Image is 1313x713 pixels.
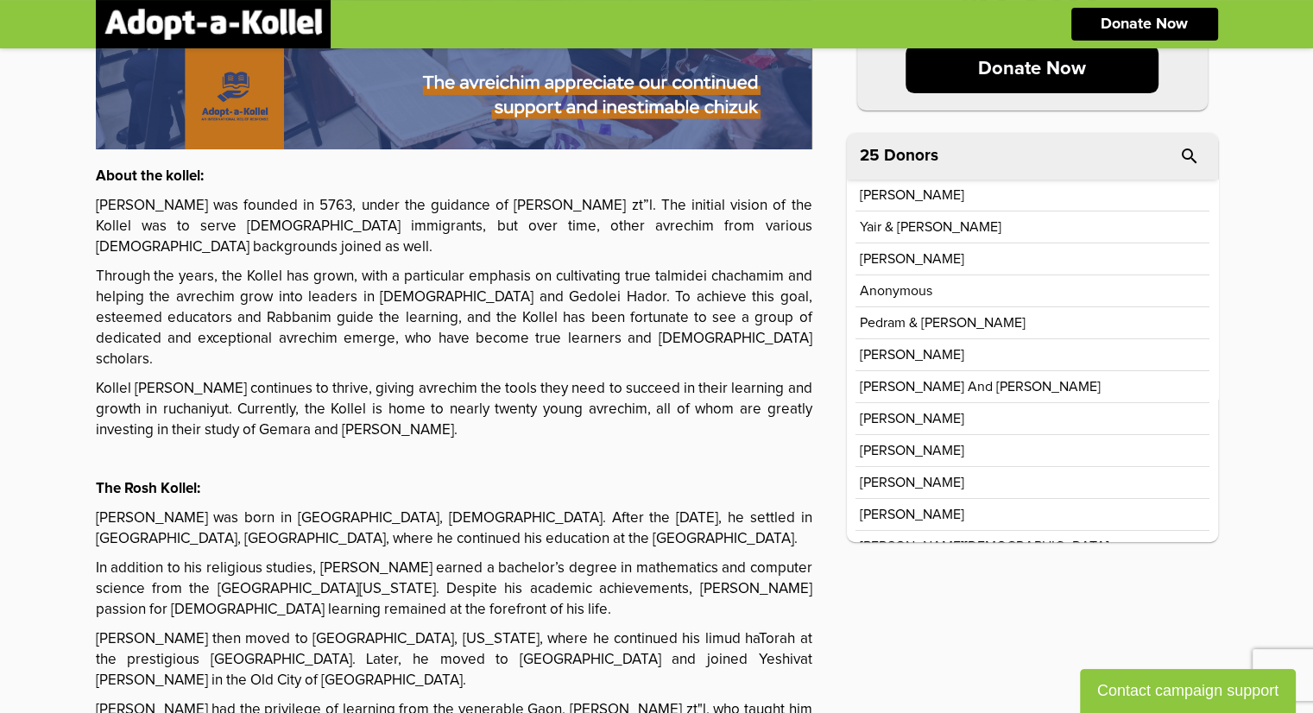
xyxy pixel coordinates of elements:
p: [PERSON_NAME] [860,348,964,362]
img: logonobg.png [104,9,322,40]
p: [PERSON_NAME] then moved to [GEOGRAPHIC_DATA], [US_STATE], where he continued his limud haTorah a... [96,629,812,691]
p: [PERSON_NAME] [860,412,964,426]
strong: The Rosh Kollel: [96,482,200,496]
button: Contact campaign support [1080,669,1296,713]
p: Donate Now [906,45,1158,93]
p: Donate Now [1101,16,1188,32]
p: Anonymous [860,284,932,298]
p: [PERSON_NAME][DEMOGRAPHIC_DATA] [860,539,1109,553]
p: Kollel [PERSON_NAME] continues to thrive, giving avrechim the tools they need to succeed in their... [96,379,812,441]
p: [PERSON_NAME] [860,188,964,202]
p: [PERSON_NAME] was born in [GEOGRAPHIC_DATA], [DEMOGRAPHIC_DATA]. After the [DATE], he settled in ... [96,508,812,550]
p: [PERSON_NAME] [860,476,964,489]
i: search [1179,146,1200,167]
p: Through the years, the Kollel has grown, with a particular emphasis on cultivating true talmidei ... [96,267,812,370]
p: In addition to his religious studies, [PERSON_NAME] earned a bachelor’s degree in mathematics and... [96,558,812,621]
p: [PERSON_NAME] [860,252,964,266]
strong: About the kollel: [96,169,204,184]
p: [PERSON_NAME] was founded in 5763, under the guidance of [PERSON_NAME] zt”l. The initial vision o... [96,196,812,258]
p: Pedram & [PERSON_NAME] [860,316,1026,330]
p: [PERSON_NAME] and [PERSON_NAME] [860,380,1101,394]
p: Yair & [PERSON_NAME] [860,220,1001,234]
p: [PERSON_NAME] [860,508,964,521]
span: 25 [860,148,880,164]
p: Donors [884,148,938,164]
p: [PERSON_NAME] [860,444,964,457]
